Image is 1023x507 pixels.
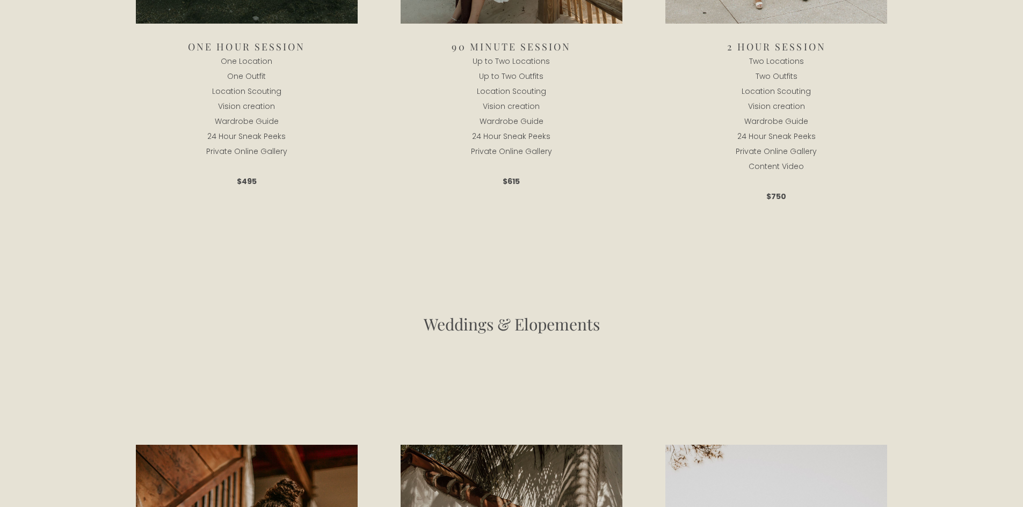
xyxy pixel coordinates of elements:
p: Two Outfits [665,69,887,84]
p: Vision creation [401,99,622,114]
p: Wardrobe Guide [665,114,887,129]
p: Location Scouting [665,84,887,99]
h4: 2 Hour Session [665,41,887,54]
p: Wardrobe Guide [401,114,622,129]
h4: One Hour session [136,41,358,54]
p: One Location [136,54,358,69]
p: Location Scouting [136,84,358,99]
p: 24 Hour Sneak Peeks [665,129,887,144]
p: One Outfit [136,69,358,84]
p: Private Online Gallery [401,144,622,159]
h2: Weddings & Elopements [136,312,888,336]
h4: 90 minute session [401,41,622,54]
p: Private Online Gallery [136,144,358,159]
p: 24 Hour Sneak Peeks [136,129,358,144]
p: Private Online Gallery [665,144,887,159]
strong: $615 [503,176,520,187]
p: Two Locations [665,54,887,69]
p: Vision creation [665,99,887,114]
strong: $495 [237,176,257,187]
p: Vision creation [136,99,358,114]
p: Up to Two Locations [401,54,622,69]
strong: $750 [766,191,786,202]
p: 24 Hour Sneak Peeks [401,129,622,144]
p: Content Video [665,159,887,174]
p: Wardrobe Guide [136,114,358,129]
p: Up to Two Outfits [401,69,622,84]
p: Location Scouting [401,84,622,99]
